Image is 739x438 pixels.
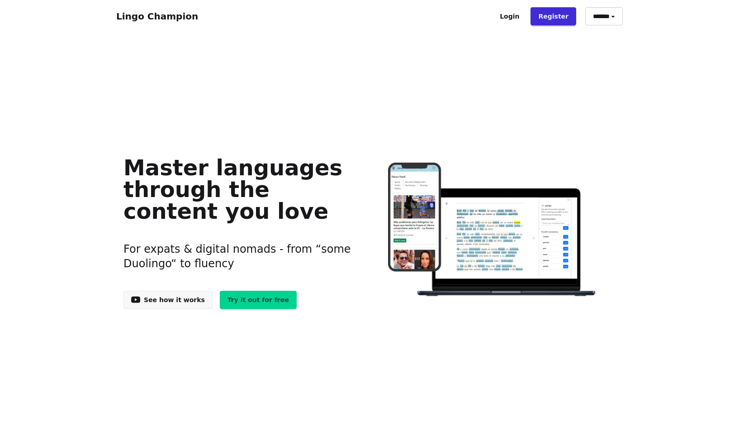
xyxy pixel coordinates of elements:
img: Learn languages online [370,163,616,298]
a: Register [531,7,576,25]
a: Try it out for free [220,291,297,309]
a: See how it works [123,291,213,309]
a: Login [492,7,527,25]
a: Lingo Champion [116,11,198,22]
h1: Master languages through the content you love [123,157,355,222]
h3: For expats & digital nomads - from “some Duolingo“ to fluency [123,231,355,282]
